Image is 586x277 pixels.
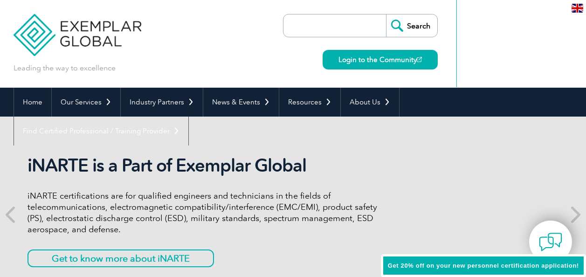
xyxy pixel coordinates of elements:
p: iNARTE certifications are for qualified engineers and technicians in the fields of telecommunicat... [28,190,377,235]
img: en [572,4,583,13]
a: Resources [279,88,340,117]
a: Get to know more about iNARTE [28,249,214,267]
a: Find Certified Professional / Training Provider [14,117,188,145]
a: About Us [341,88,399,117]
img: open_square.png [417,57,422,62]
a: Industry Partners [121,88,203,117]
img: contact-chat.png [539,230,562,254]
a: Home [14,88,51,117]
a: Login to the Community [323,50,438,69]
h2: iNARTE is a Part of Exemplar Global [28,155,377,176]
input: Search [386,14,437,37]
a: News & Events [203,88,279,117]
span: Get 20% off on your new personnel certification application! [388,262,579,269]
p: Leading the way to excellence [14,63,116,73]
a: Our Services [52,88,120,117]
